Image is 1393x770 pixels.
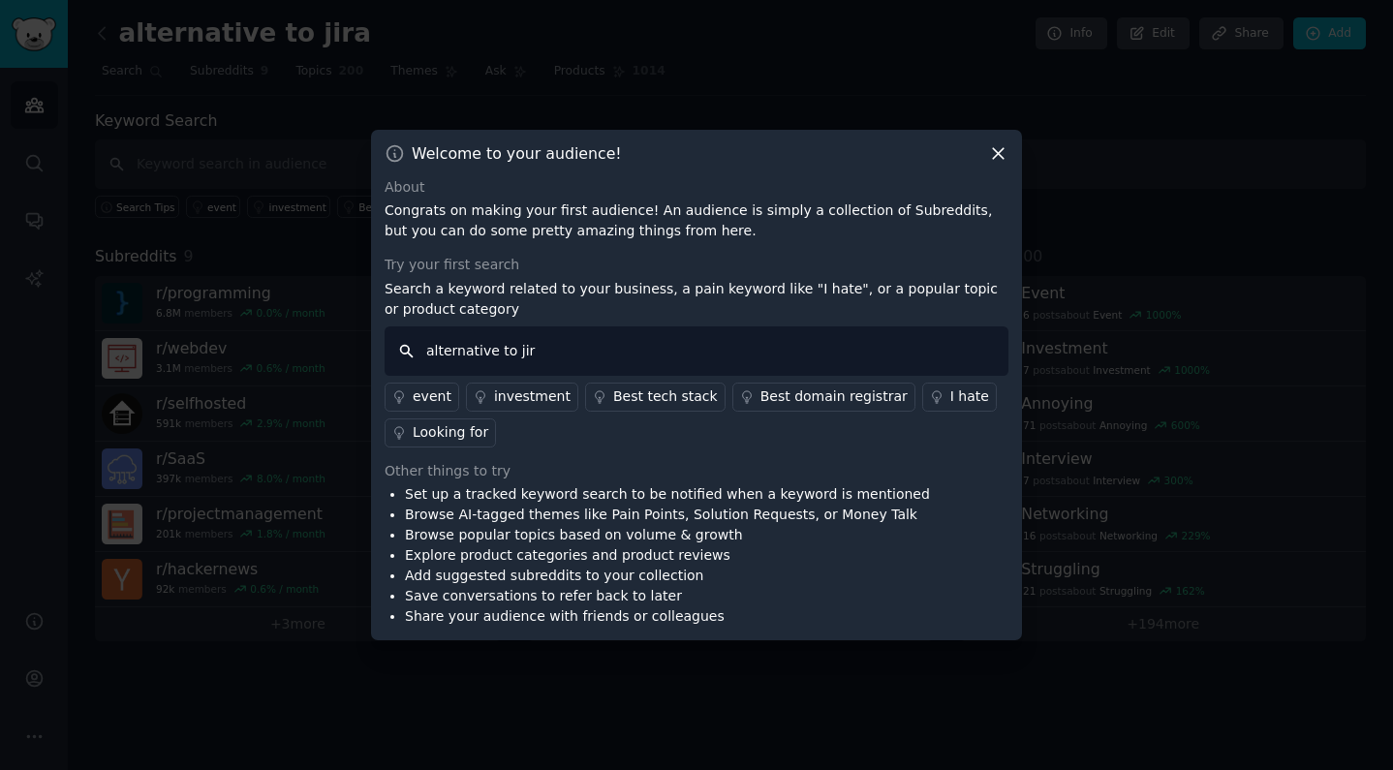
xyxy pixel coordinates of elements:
li: Set up a tracked keyword search to be notified when a keyword is mentioned [405,484,930,505]
div: event [413,386,451,407]
div: I hate [950,386,989,407]
a: event [385,383,459,412]
a: Best domain registrar [732,383,915,412]
p: Congrats on making your first audience! An audience is simply a collection of Subreddits, but you... [385,200,1008,241]
li: Save conversations to refer back to later [405,586,930,606]
a: investment [466,383,578,412]
div: About [385,177,1008,198]
a: Best tech stack [585,383,726,412]
input: Keyword search in audience [385,326,1008,376]
div: investment [494,386,571,407]
p: Search a keyword related to your business, a pain keyword like "I hate", or a popular topic or pr... [385,279,1008,320]
div: Try your first search [385,255,1008,275]
li: Share your audience with friends or colleagues [405,606,930,627]
li: Browse AI-tagged themes like Pain Points, Solution Requests, or Money Talk [405,505,930,525]
div: Best domain registrar [760,386,908,407]
div: Other things to try [385,461,1008,481]
a: I hate [922,383,997,412]
a: Looking for [385,418,496,447]
div: Looking for [413,422,488,443]
h3: Welcome to your audience! [412,143,622,164]
li: Browse popular topics based on volume & growth [405,525,930,545]
div: Best tech stack [613,386,718,407]
li: Explore product categories and product reviews [405,545,930,566]
li: Add suggested subreddits to your collection [405,566,930,586]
